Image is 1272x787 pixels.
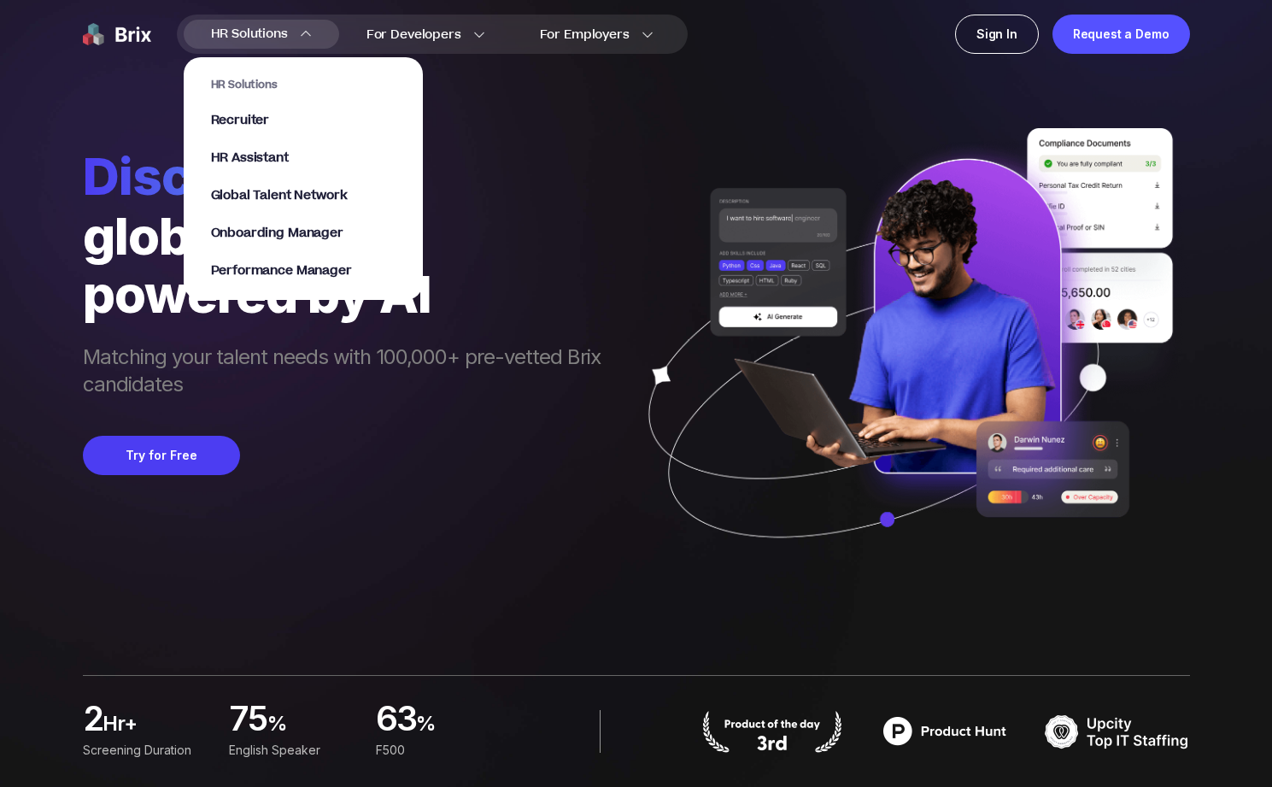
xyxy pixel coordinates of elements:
span: 75 [229,703,267,737]
span: 63 [375,703,416,737]
button: Try for Free [83,436,240,475]
img: product hunt badge [872,710,1017,753]
div: powered by AI [83,265,618,323]
a: Onboarding Manager [211,225,396,242]
a: Recruiter [211,112,396,129]
span: 2 [83,703,103,737]
span: HR Assistant [211,149,289,167]
a: Global Talent Network [211,187,396,204]
span: For Employers [540,26,630,44]
div: F500 [375,741,501,760]
span: Matching your talent needs with 100,000+ pre-vetted Brix candidates [83,344,618,402]
span: HR Solutions [211,78,396,91]
a: Request a Demo [1052,15,1190,54]
span: Onboarding Manager [211,224,343,242]
span: Discover [83,145,618,207]
img: TOP IT STAFFING [1045,710,1190,753]
a: Sign In [955,15,1039,54]
a: Performance Manager [211,262,396,279]
img: product hunt badge [700,710,845,753]
span: % [267,710,355,744]
div: globally [83,207,618,265]
div: Screening duration [83,741,208,760]
img: ai generate [618,128,1190,588]
a: HR Assistant [211,150,396,167]
span: For Developers [366,26,461,44]
span: Recruiter [211,111,270,129]
span: Global Talent Network [211,186,348,204]
span: Performance Manager [211,261,352,279]
span: % [416,710,501,744]
span: HR Solutions [211,21,288,48]
span: hr+ [103,710,208,744]
div: English Speaker [229,741,355,760]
